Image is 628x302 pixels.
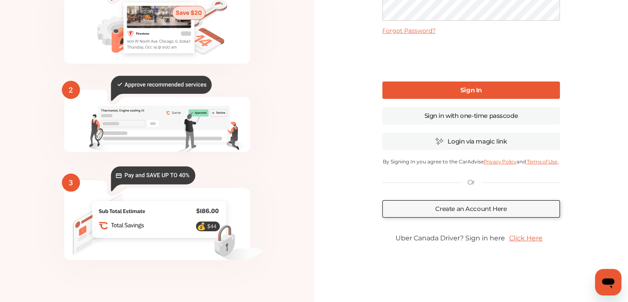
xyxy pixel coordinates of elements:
img: magic_icon.32c66aac.svg [435,137,443,145]
iframe: reCAPTCHA [408,41,534,73]
b: Sign In [460,86,482,94]
a: Forgot Password? [382,27,436,34]
a: Sign In [382,81,560,99]
iframe: Button to launch messaging window [595,269,621,295]
p: By Signing In you agree to the CarAdvise and . [382,158,560,165]
a: Create an Account Here [382,200,560,218]
a: Login via magic link [382,133,560,150]
span: Uber Canada Driver? Sign in here [396,234,505,242]
p: Or [467,178,475,187]
a: Terms of Use [526,158,558,165]
a: Click Here [505,230,547,246]
a: Sign in with one-time passcode [382,107,560,125]
a: Privacy Policy [483,158,516,165]
text: 💰 [197,222,206,231]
